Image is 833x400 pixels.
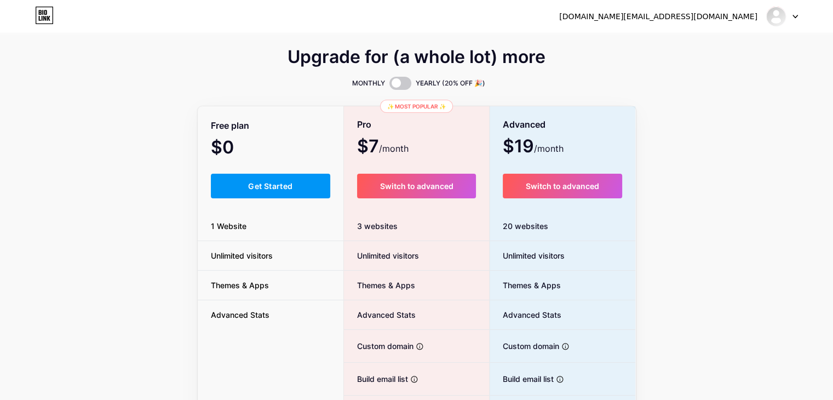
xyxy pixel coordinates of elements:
[198,220,260,232] span: 1 Website
[526,181,599,191] span: Switch to advanced
[288,50,545,64] span: Upgrade for (a whole lot) more
[490,279,561,291] span: Themes & Apps
[503,140,564,155] span: $19
[198,309,283,321] span: Advanced Stats
[490,212,636,241] div: 20 websites
[344,250,419,261] span: Unlimited visitors
[357,115,371,134] span: Pro
[344,279,415,291] span: Themes & Apps
[198,250,286,261] span: Unlimited visitors
[344,373,408,385] span: Build email list
[766,6,786,27] img: zoidii
[357,174,476,198] button: Switch to advanced
[534,142,564,155] span: /month
[211,174,331,198] button: Get Started
[248,181,292,191] span: Get Started
[344,340,413,352] span: Custom domain
[379,142,409,155] span: /month
[503,174,623,198] button: Switch to advanced
[380,181,453,191] span: Switch to advanced
[380,100,453,113] div: ✨ Most popular ✨
[198,279,282,291] span: Themes & Apps
[490,373,554,385] span: Build email list
[211,116,249,135] span: Free plan
[559,11,757,22] div: [DOMAIN_NAME][EMAIL_ADDRESS][DOMAIN_NAME]
[344,212,489,241] div: 3 websites
[490,309,561,321] span: Advanced Stats
[352,78,385,89] span: MONTHLY
[490,340,559,352] span: Custom domain
[503,115,545,134] span: Advanced
[416,78,485,89] span: YEARLY (20% OFF 🎉)
[211,141,263,156] span: $0
[490,250,565,261] span: Unlimited visitors
[344,309,416,321] span: Advanced Stats
[357,140,409,155] span: $7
